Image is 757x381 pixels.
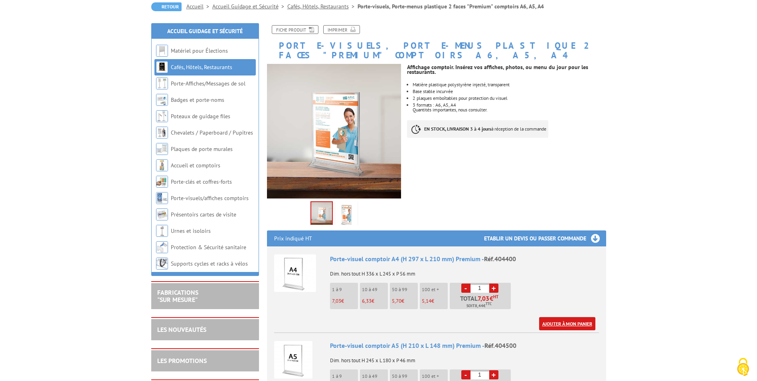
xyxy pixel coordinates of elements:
[332,287,358,292] p: 1 à 9
[413,82,606,87] li: Matière plastique polystyrène injecté, transparent
[422,298,448,304] p: €
[171,96,224,103] a: Badges et porte-noms
[422,373,448,379] p: 100 et +
[413,103,606,112] li: 3 formats : A6, A5, A4 Quantités importantes, nous consulter.
[171,162,220,169] a: Accueil et comptoirs
[274,230,312,246] p: Prix indiqué HT
[330,254,599,264] div: Porte-visuel comptoir A4 (H 297 x L 210 mm) Premium -
[413,96,606,101] li: 2 plaques emboîtables pour protection du visuel
[392,287,418,292] p: 50 à 99
[274,341,312,379] img: Porte-visuel comptoir A5 (H 210 x L 148 mm) Premium
[212,3,287,10] a: Accueil Guidage et Sécurité
[287,3,358,10] a: Cafés, Hôtels, Restaurants
[413,89,606,94] li: Base stable incurvée
[422,287,448,292] p: 100 et +
[332,373,358,379] p: 1 à 9
[171,80,245,87] a: Porte-Affiches/Messages de sol
[729,354,757,381] button: Cookies (fenêtre modale)
[171,63,232,71] a: Cafés, Hôtels, Restaurants
[493,294,498,300] sup: HT
[484,341,516,349] span: Réf.404500
[407,63,588,75] strong: Affichage comptoir. Insérez vos affiches, photos, ou menu du jour pour les restaurants.
[171,145,233,153] a: Plaques de porte murales
[156,61,168,73] img: Cafés, Hôtels, Restaurants
[362,298,372,304] span: 6,33
[156,110,168,122] img: Poteaux de guidage files
[156,176,168,188] img: Porte-clés et coffres-forts
[392,298,418,304] p: €
[486,302,492,306] sup: TTC
[407,120,548,138] p: à réception de la commande
[171,194,249,202] a: Porte-visuels/affiches comptoirs
[156,258,168,270] img: Supports cycles et racks à vélos
[156,208,168,220] img: Présentoirs cartes de visite
[733,357,753,377] img: Cookies (fenêtre modale)
[156,77,168,89] img: Porte-Affiches/Messages de sol
[171,211,236,218] a: Présentoirs cartes de visite
[478,295,490,302] span: 7,03
[156,241,168,253] img: Protection & Sécurité sanitaire
[330,266,599,277] p: Dim. hors tout H 336 x L 245 x P 56 mm
[461,284,470,293] a: -
[489,284,498,293] a: +
[484,255,516,263] span: Réf.404400
[171,244,246,251] a: Protection & Sécurité sanitaire
[422,298,431,304] span: 5,14
[330,341,599,350] div: Porte-visuel comptoir A5 (H 210 x L 148 mm) Premium -
[171,260,248,267] a: Supports cycles et racks à vélos
[484,230,606,246] h3: Etablir un devis ou passer commande
[272,25,318,34] a: Fiche produit
[332,298,358,304] p: €
[261,25,612,60] h1: Porte-visuels, Porte-menus plastique 2 faces "Premium" comptoirs A6, A5, A4
[539,317,595,330] a: Ajouter à mon panier
[358,2,544,10] li: Porte-visuels, Porte-menus plastique 2 faces "Premium" comptoirs A6, A5, A4
[330,352,599,363] p: Dim. hors tout H 245 x L 180 x P 46 mm
[392,373,418,379] p: 50 à 99
[337,203,356,228] img: porte_visuels_comptoirs_404400_1.jpg
[156,192,168,204] img: Porte-visuels/affiches comptoirs
[151,2,182,11] a: Retour
[171,47,228,54] a: Matériel pour Élections
[157,357,207,365] a: LES PROMOTIONS
[362,287,388,292] p: 10 à 49
[362,298,388,304] p: €
[490,295,493,302] span: €
[156,159,168,171] img: Accueil et comptoirs
[171,129,253,136] a: Chevalets / Paperboard / Pupitres
[267,64,401,198] img: porte_visuels_porte_menus_2_faces_premium_comptoirs_404400_mise_en_situation.jpg
[323,25,360,34] a: Imprimer
[362,373,388,379] p: 10 à 49
[466,303,492,309] span: Soit €
[156,94,168,106] img: Badges et porte-noms
[452,295,511,309] p: Total
[157,288,198,304] a: FABRICATIONS"Sur Mesure"
[186,3,212,10] a: Accueil
[171,113,230,120] a: Poteaux de guidage files
[156,143,168,155] img: Plaques de porte murales
[424,126,491,132] strong: EN STOCK, LIVRAISON 3 à 4 jours
[332,298,341,304] span: 7,03
[156,45,168,57] img: Matériel pour Élections
[157,325,206,333] a: LES NOUVEAUTÉS
[392,298,401,304] span: 5,70
[274,254,316,292] img: Porte-visuel comptoir A4 (H 297 x L 210 mm) Premium
[156,127,168,139] img: Chevalets / Paperboard / Pupitres
[171,178,232,185] a: Porte-clés et coffres-forts
[156,225,168,237] img: Urnes et isoloirs
[311,202,332,227] img: porte_visuels_porte_menus_2_faces_premium_comptoirs_404400_mise_en_situation.jpg
[489,370,498,379] a: +
[461,370,470,379] a: -
[167,28,243,35] a: Accueil Guidage et Sécurité
[171,227,211,234] a: Urnes et isoloirs
[475,303,483,309] span: 8,44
